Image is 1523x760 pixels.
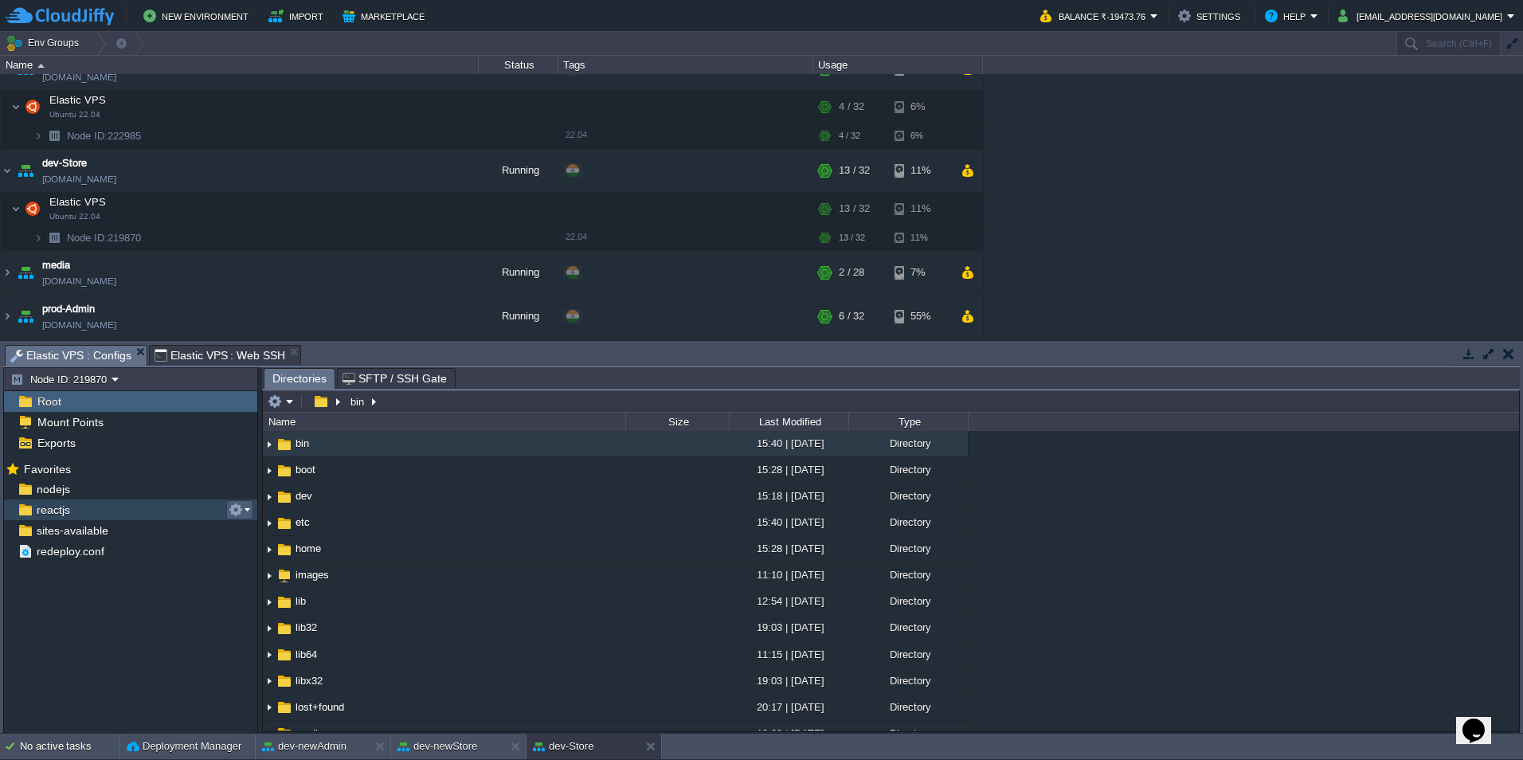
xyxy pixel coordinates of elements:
div: Running [479,295,558,338]
div: No active tasks [20,734,119,759]
div: Directory [848,562,968,587]
div: Directory [848,431,968,456]
input: Click to enter the path [263,390,1519,413]
div: Running [479,149,558,192]
button: Deployment Manager [127,738,241,754]
span: Elastic VPS : Configs [10,346,131,366]
img: AMDAwAAAACH5BAEAAAAALAAAAAABAAEAAAICRAEAOw== [276,672,293,690]
button: dev-newAdmin [262,738,346,754]
img: AMDAwAAAACH5BAEAAAAALAAAAAABAAEAAAICRAEAOw== [276,488,293,506]
div: 19:03 | [DATE] [729,615,848,640]
img: AMDAwAAAACH5BAEAAAAALAAAAAABAAEAAAICRAEAOw== [1,339,14,382]
img: AMDAwAAAACH5BAEAAAAALAAAAAABAAEAAAICRAEAOw== [43,123,65,148]
span: Directories [272,369,327,389]
img: AMDAwAAAACH5BAEAAAAALAAAAAABAAEAAAICRAEAOw== [276,515,293,532]
div: Last Modified [730,413,848,431]
span: [DOMAIN_NAME] [42,317,116,333]
div: 11% [895,225,946,250]
div: 12:54 | [DATE] [729,589,848,613]
a: Root [34,394,64,409]
iframe: chat widget [1456,696,1507,744]
img: AMDAwAAAACH5BAEAAAAALAAAAAABAAEAAAICRAEAOw== [276,699,293,716]
div: Size [627,413,729,431]
span: home [293,542,323,555]
div: 15:28 | [DATE] [729,536,848,561]
img: AMDAwAAAACH5BAEAAAAALAAAAAABAAEAAAICRAEAOw== [263,458,276,483]
img: AMDAwAAAACH5BAEAAAAALAAAAAABAAEAAAICRAEAOw== [263,722,276,746]
img: AMDAwAAAACH5BAEAAAAALAAAAAABAAEAAAICRAEAOw== [11,193,21,225]
span: 22.04 [566,232,587,241]
span: nodejs [33,482,72,496]
span: SFTP / SSH Gate [343,369,447,388]
div: 6% [895,91,946,123]
div: 13 / 32 [839,149,870,192]
a: dev-Store [42,155,87,171]
a: lib [293,594,308,608]
a: Mount Points [34,415,106,429]
button: [EMAIL_ADDRESS][DOMAIN_NAME] [1338,6,1507,25]
a: dev [293,489,315,503]
div: 4 / 32 [839,123,860,148]
div: 7% [895,251,946,294]
div: Usage [814,56,982,74]
a: Node ID:219870 [65,231,143,245]
img: AMDAwAAAACH5BAEAAAAALAAAAAABAAEAAAICRAEAOw== [1,251,14,294]
button: New Environment [143,6,253,25]
img: AMDAwAAAACH5BAEAAAAALAAAAAABAAEAAAICRAEAOw== [263,643,276,668]
span: Exports [34,436,78,450]
span: Ubuntu 22.04 [49,212,100,221]
div: Directory [848,721,968,746]
button: Env Groups [6,32,84,54]
a: Favorites [21,463,73,476]
div: 11:10 | [DATE] [729,562,848,587]
div: Name [264,413,625,431]
div: 19:03 | [DATE] [729,668,848,693]
div: Directory [848,589,968,613]
button: bin [348,394,368,409]
a: libx32 [293,674,325,688]
a: redeploy.conf [33,544,107,558]
img: CloudJiffy [6,6,114,26]
button: Node ID: 219870 [10,372,112,386]
div: 6% [895,123,946,148]
span: Favorites [21,462,73,476]
span: Elastic VPS [48,195,108,209]
a: media [293,727,326,740]
img: AMDAwAAAACH5BAEAAAAALAAAAAABAAEAAAICRAEAOw== [263,537,276,562]
a: Elastic VPSUbuntu 22.04 [48,94,108,106]
div: Tags [559,56,812,74]
div: 13 / 32 [839,193,870,225]
img: AMDAwAAAACH5BAEAAAAALAAAAAABAAEAAAICRAEAOw== [33,225,43,250]
div: 15:28 | [DATE] [729,457,848,482]
img: AMDAwAAAACH5BAEAAAAALAAAAAABAAEAAAICRAEAOw== [276,620,293,637]
div: 0 / 64 [839,339,864,382]
a: media [42,257,70,273]
span: images [293,568,331,582]
span: sites-available [33,523,111,538]
div: Running [479,251,558,294]
div: 20:17 | [DATE] [729,695,848,719]
img: AMDAwAAAACH5BAEAAAAALAAAAAABAAEAAAICRAEAOw== [1,295,14,338]
button: dev-newStore [397,738,477,754]
div: Directory [848,484,968,508]
img: AMDAwAAAACH5BAEAAAAALAAAAAABAAEAAAICRAEAOw== [33,123,43,148]
span: prod-Admin [42,301,95,317]
span: etc [293,515,312,529]
img: AMDAwAAAACH5BAEAAAAALAAAAAABAAEAAAICRAEAOw== [276,646,293,664]
a: lost+found [293,700,346,714]
span: [DOMAIN_NAME] [42,69,116,85]
a: reactjs [33,503,72,517]
span: 22.04 [566,130,587,139]
div: 11% [895,149,946,192]
img: AMDAwAAAACH5BAEAAAAALAAAAAABAAEAAAICRAEAOw== [14,149,37,192]
div: 15:18 | [DATE] [729,484,848,508]
img: AMDAwAAAACH5BAEAAAAALAAAAAABAAEAAAICRAEAOw== [276,436,293,453]
span: Ubuntu 22.04 [49,110,100,119]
